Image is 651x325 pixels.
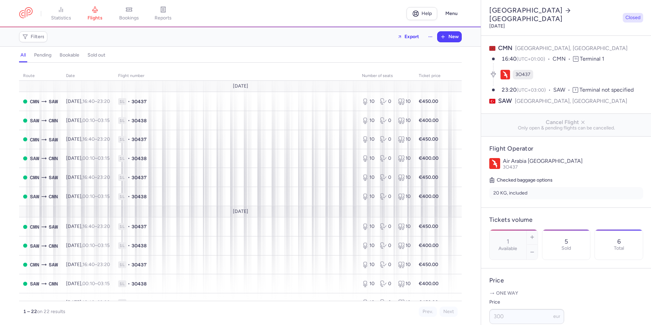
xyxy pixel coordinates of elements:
span: 1L [118,299,126,306]
label: Available [498,246,517,251]
label: Price [489,298,564,306]
div: 10 [362,136,375,143]
span: [DATE] [233,209,248,214]
span: Export [404,34,419,39]
time: 16:40 [82,98,95,104]
th: Ticket price [415,71,445,81]
div: 10 [362,242,375,249]
span: Only open & pending flights can be cancelled. [487,125,646,131]
strong: €450.00 [419,174,438,180]
div: 10 [362,117,375,124]
span: [DATE], [66,174,110,180]
span: [GEOGRAPHIC_DATA], [GEOGRAPHIC_DATA] [515,97,627,105]
span: reports [155,15,172,21]
div: 0 [380,174,393,181]
span: T1 [573,56,578,62]
strong: €400.00 [419,118,439,123]
time: [DATE] [489,23,505,29]
time: 00:10 [82,243,95,248]
h4: Price [489,277,643,284]
span: CMN [49,155,58,162]
h4: all [20,52,26,58]
span: 1L [118,280,126,287]
span: – [82,136,110,142]
span: SAW [49,136,58,143]
span: – [82,223,110,229]
span: – [82,243,110,248]
time: 03:15 [98,243,110,248]
p: 6 [617,238,621,245]
span: – [82,174,110,180]
span: SAW [498,97,512,105]
span: • [128,155,130,162]
span: 3O437 [131,299,147,306]
h5: Checked baggage options [489,176,643,184]
a: reports [146,6,180,21]
time: 16:40 [82,262,95,267]
strong: €450.00 [419,262,438,267]
button: Next [440,307,458,317]
span: CMN [30,261,39,268]
button: Menu [441,7,462,20]
a: bookings [112,6,146,21]
span: [DATE], [66,118,110,123]
span: 3O437 [131,174,147,181]
span: SAW [49,299,58,307]
span: CMN [30,136,39,143]
span: • [128,280,130,287]
time: 16:40 [82,136,95,142]
span: • [128,242,130,249]
span: 3O437 [131,223,147,230]
span: • [128,117,130,124]
time: 23:20 [97,223,110,229]
div: 10 [398,117,411,124]
strong: €450.00 [419,98,438,104]
div: 0 [380,242,393,249]
span: [DATE], [66,281,110,287]
div: 10 [362,261,375,268]
strong: €400.00 [419,243,439,248]
strong: 1 – 22 [23,309,37,314]
span: CMN [553,55,573,63]
time: 16:40 [82,174,95,180]
div: 0 [380,299,393,306]
span: 3O437 [131,136,147,143]
div: 10 [398,280,411,287]
span: – [82,155,110,161]
div: 10 [398,174,411,181]
h4: bookable [60,52,79,58]
div: 0 [380,155,393,162]
div: 10 [362,98,375,105]
figure: 3O airline logo [501,70,510,79]
time: 00:10 [82,155,95,161]
span: 1L [118,136,126,143]
span: Terminal not specified [579,87,634,93]
span: CMN [49,280,58,288]
span: 3O438 [131,242,147,249]
button: Filters [19,32,47,42]
span: SAW [30,117,39,124]
span: T [573,87,578,93]
span: 1L [118,155,126,162]
th: Flight number [114,71,358,81]
input: --- [489,309,564,324]
div: 10 [398,155,411,162]
span: Help [422,11,432,16]
time: 03:15 [98,194,110,199]
div: 10 [362,299,375,306]
span: SAW [30,280,39,288]
span: Terminal 1 [580,56,604,62]
time: 23:20 [97,98,110,104]
span: SAW [49,261,58,268]
th: route [19,71,62,81]
button: New [438,32,461,42]
strong: €450.00 [419,136,438,142]
span: [DATE] [233,83,248,89]
p: Air Arabia [GEOGRAPHIC_DATA] [503,158,643,164]
span: Cancel Flight [487,119,646,125]
span: [GEOGRAPHIC_DATA], [GEOGRAPHIC_DATA] [515,45,628,51]
span: [DATE], [66,262,110,267]
div: 10 [362,193,375,200]
span: CMN [49,193,58,200]
span: SAW [49,98,58,105]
